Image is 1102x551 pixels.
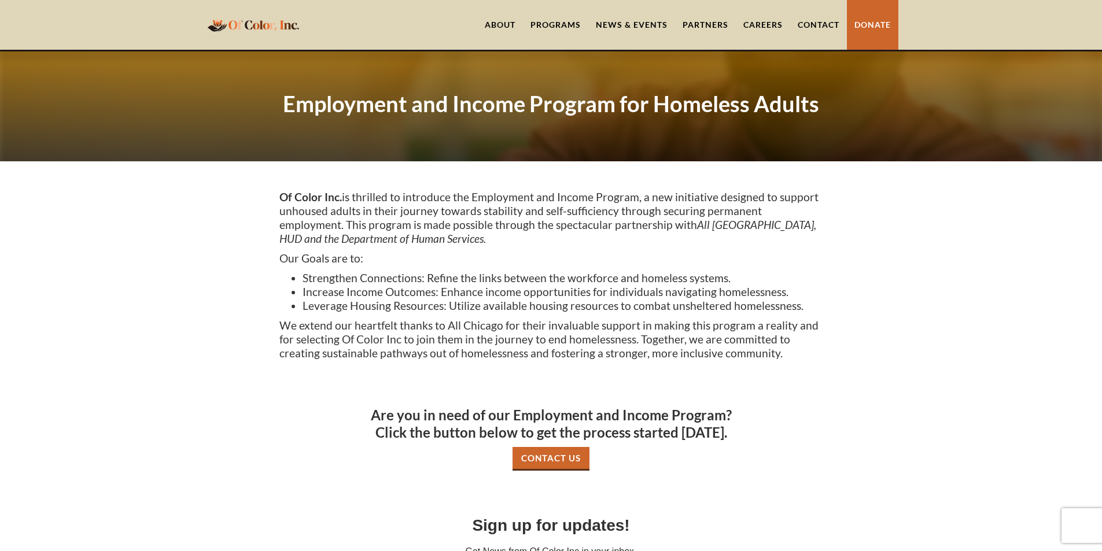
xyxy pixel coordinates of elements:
[279,218,816,245] em: All [GEOGRAPHIC_DATA], HUD and the Department of Human Services.
[279,372,823,389] h3: ‍
[279,319,823,360] p: We extend our heartfelt thanks to All Chicago for their invaluable support in making this program...
[303,285,823,299] li: Increase Income Outcomes: Enhance income opportunities for individuals navigating homelessness.
[114,513,988,538] h2: Sign up for updates!
[303,299,823,313] li: Leverage Housing Resources: Utilize available housing resources to combat unsheltered homelessness.
[204,11,303,38] a: home
[279,190,823,246] p: is thrilled to introduce the Employment and Income Program, a new initiative designed to support ...
[279,190,342,204] strong: Of Color Inc.
[513,447,589,471] a: Contact Us
[303,271,823,285] li: Strengthen Connections: Refine the links between the workforce and homeless systems.
[283,90,819,117] strong: Employment and Income Program for Homeless Adults
[371,406,732,441] strong: Are you in need of our Employment and Income Program? Click the button below to get the process s...
[530,19,581,31] div: Programs
[279,252,823,265] p: Our Goals are to:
